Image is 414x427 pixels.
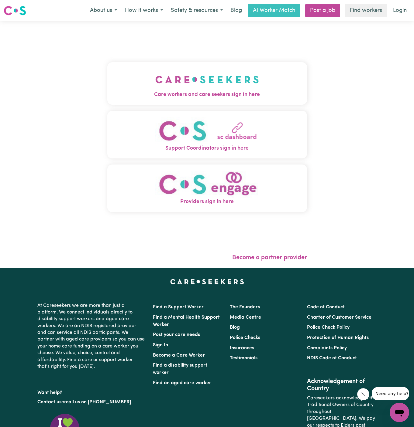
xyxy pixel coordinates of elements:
[305,4,340,17] a: Post a job
[153,353,205,358] a: Become a Care Worker
[4,4,26,18] a: Careseekers logo
[86,4,121,17] button: About us
[153,381,211,385] a: Find an aged care worker
[230,305,260,310] a: The Founders
[66,400,131,405] a: call us on [PHONE_NUMBER]
[230,356,257,361] a: Testimonials
[372,387,409,400] iframe: Message from company
[167,4,227,17] button: Safety & resources
[345,4,387,17] a: Find workers
[153,332,200,337] a: Post your care needs
[248,4,300,17] a: AI Worker Match
[230,346,254,351] a: Insurances
[37,387,146,396] p: Want help?
[37,396,146,408] p: or
[107,111,307,158] button: Support Coordinators sign in here
[307,356,357,361] a: NDIS Code of Conduct
[170,279,244,284] a: Careseekers home page
[307,378,377,392] h2: Acknowledgement of Country
[389,4,410,17] a: Login
[153,343,168,347] a: Sign In
[230,325,240,330] a: Blog
[153,363,207,375] a: Find a disability support worker
[307,325,350,330] a: Police Check Policy
[107,164,307,212] button: Providers sign in here
[307,315,371,320] a: Charter of Customer Service
[107,62,307,105] button: Care workers and care seekers sign in here
[357,388,369,400] iframe: Close message
[4,5,26,16] img: Careseekers logo
[107,198,307,206] span: Providers sign in here
[230,315,261,320] a: Media Centre
[307,305,345,310] a: Code of Conduct
[307,335,369,340] a: Protection of Human Rights
[121,4,167,17] button: How it works
[37,400,61,405] a: Contact us
[390,403,409,422] iframe: Button to launch messaging window
[230,335,260,340] a: Police Checks
[232,255,307,261] a: Become a partner provider
[307,346,347,351] a: Complaints Policy
[153,305,204,310] a: Find a Support Worker
[153,315,220,327] a: Find a Mental Health Support Worker
[107,91,307,99] span: Care workers and care seekers sign in here
[227,4,246,17] a: Blog
[107,144,307,152] span: Support Coordinators sign in here
[37,300,146,373] p: At Careseekers we are more than just a platform. We connect individuals directly to disability su...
